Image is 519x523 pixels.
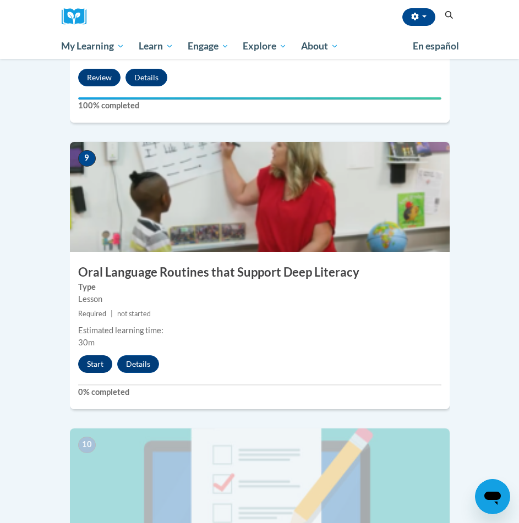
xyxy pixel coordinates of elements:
[54,34,132,59] a: My Learning
[406,35,466,58] a: En español
[78,293,441,305] div: Lesson
[139,40,173,53] span: Learn
[78,437,96,453] span: 10
[78,355,112,373] button: Start
[475,479,510,514] iframe: Button to launch messaging window
[70,264,450,281] h3: Oral Language Routines that Support Deep Literacy
[78,97,441,100] div: Your progress
[62,8,95,25] img: Logo brand
[111,310,113,318] span: |
[78,150,96,167] span: 9
[236,34,294,59] a: Explore
[78,324,441,337] div: Estimated learning time:
[53,34,466,59] div: Main menu
[78,386,441,398] label: 0% completed
[294,34,346,59] a: About
[78,281,441,293] label: Type
[117,310,151,318] span: not started
[62,8,95,25] a: Cox Campus
[61,40,124,53] span: My Learning
[125,69,167,86] button: Details
[78,338,95,347] span: 30m
[413,40,459,52] span: En español
[70,142,450,252] img: Course Image
[243,40,287,53] span: Explore
[117,355,159,373] button: Details
[78,100,441,112] label: 100% completed
[441,9,457,22] button: Search
[402,8,435,26] button: Account Settings
[78,310,106,318] span: Required
[132,34,181,59] a: Learn
[301,40,338,53] span: About
[188,40,229,53] span: Engage
[181,34,236,59] a: Engage
[78,69,121,86] button: Review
